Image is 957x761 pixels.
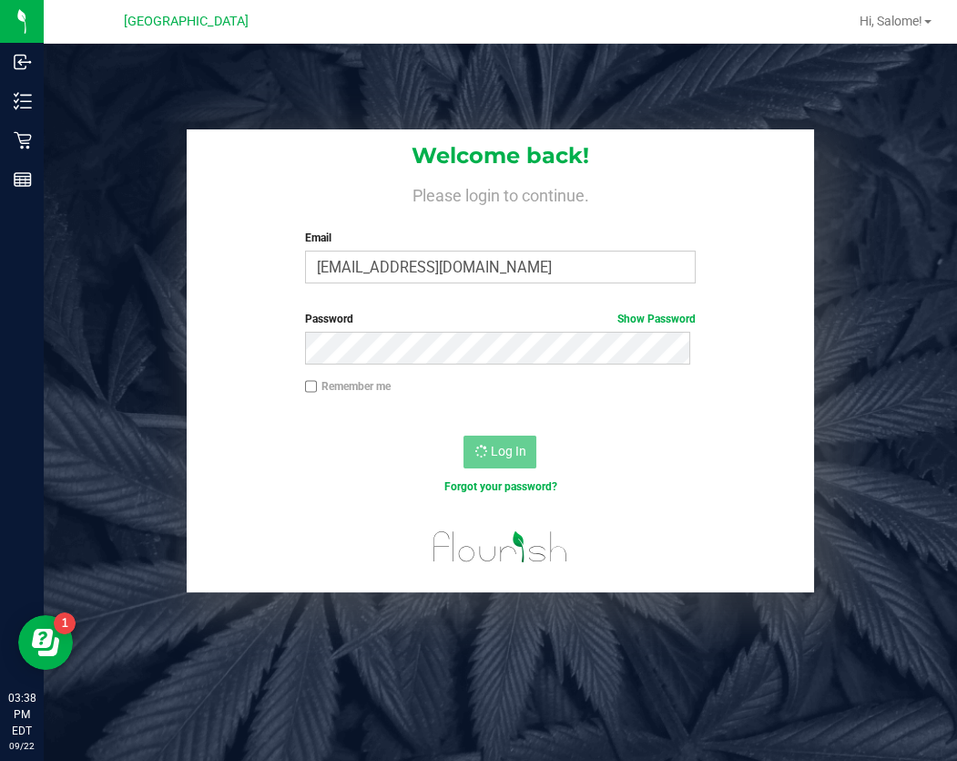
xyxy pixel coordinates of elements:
inline-svg: Reports [14,170,32,189]
inline-svg: Inventory [14,92,32,110]
a: Forgot your password? [443,480,556,493]
iframe: Resource center unread badge [54,612,76,634]
iframe: Resource center [18,615,73,670]
inline-svg: Inbound [14,53,32,71]
span: [GEOGRAPHIC_DATA] [124,14,249,29]
span: Log In [490,444,525,458]
label: Remember me [305,378,391,395]
span: Hi, Salome! [860,14,922,28]
p: 03:38 PM EDT [8,690,36,739]
h4: Please login to continue. [187,182,814,204]
label: Email [305,230,696,246]
button: Log In [463,436,536,468]
inline-svg: Retail [14,131,32,149]
span: Password [305,313,353,325]
p: 09/22 [8,739,36,753]
img: flourish_logo.svg [422,514,578,580]
input: Remember me [305,380,318,393]
h1: Welcome back! [187,144,814,168]
a: Show Password [617,313,696,325]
